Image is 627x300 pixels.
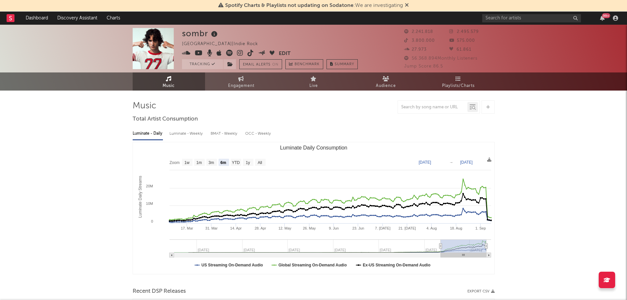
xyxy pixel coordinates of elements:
[232,160,240,165] text: YTD
[449,30,479,34] span: 2.495.579
[442,82,475,90] span: Playlists/Charts
[449,47,471,52] span: 61.861
[102,12,125,25] a: Charts
[398,105,467,110] input: Search by song name or URL
[163,82,175,90] span: Music
[146,184,153,188] text: 20M
[239,59,282,69] button: Email AlertsOn
[375,226,390,230] text: 7. [DATE]
[208,160,214,165] text: 3m
[228,82,254,90] span: Engagement
[460,160,473,165] text: [DATE]
[181,226,193,230] text: 17. Mar
[170,128,204,139] div: Luminate - Weekly
[246,160,250,165] text: 1y
[133,72,205,91] a: Music
[205,226,218,230] text: 31. Mar
[363,263,431,267] text: Ex-US Streaming On-Demand Audio
[211,128,239,139] div: BMAT - Weekly
[220,160,226,165] text: 6m
[295,61,320,68] span: Benchmark
[285,59,323,69] a: Benchmark
[201,263,263,267] text: US Streaming On-Demand Audio
[449,160,453,165] text: →
[133,142,494,274] svg: Luminate Daily Consumption
[151,219,153,223] text: 0
[602,13,610,18] div: 99 +
[279,50,291,58] button: Edit
[600,15,605,21] button: 99+
[329,226,339,230] text: 9. Jun
[327,59,358,69] button: Summary
[170,160,180,165] text: Zoom
[404,56,478,61] span: 56.368.894 Monthly Listeners
[467,289,495,293] button: Export CSV
[404,47,427,52] span: 27.973
[182,59,223,69] button: Tracking
[482,14,581,22] input: Search for artists
[138,176,142,218] text: Luminate Daily Streams
[278,226,291,230] text: 12. May
[426,226,436,230] text: 4. Aug
[53,12,102,25] a: Discovery Assistant
[133,287,186,295] span: Recent DSP Releases
[184,160,190,165] text: 1w
[225,3,403,8] span: : We are investigating
[404,30,433,34] span: 2.241.818
[278,263,347,267] text: Global Streaming On-Demand Audio
[449,39,475,43] span: 575.000
[133,115,198,123] span: Total Artist Consumption
[309,82,318,90] span: Live
[303,226,316,230] text: 26. May
[335,63,354,66] span: Summary
[280,145,347,150] text: Luminate Daily Consumption
[404,64,443,68] span: Jump Score: 86.5
[133,128,163,139] div: Luminate - Daily
[230,226,242,230] text: 14. Apr
[146,202,153,205] text: 10M
[450,226,462,230] text: 18. Aug
[182,28,219,39] div: sombr
[245,128,272,139] div: OCC - Weekly
[475,226,486,230] text: 1. Sep
[272,63,278,67] em: On
[257,160,262,165] text: All
[422,72,495,91] a: Playlists/Charts
[352,226,364,230] text: 23. Jun
[404,39,435,43] span: 3.800.000
[205,72,277,91] a: Engagement
[350,72,422,91] a: Audience
[21,12,53,25] a: Dashboard
[225,3,353,8] span: Spotify Charts & Playlists not updating on Sodatone
[254,226,266,230] text: 28. Apr
[376,82,396,90] span: Audience
[398,226,416,230] text: 21. [DATE]
[277,72,350,91] a: Live
[419,160,431,165] text: [DATE]
[196,160,202,165] text: 1m
[405,3,409,8] span: Dismiss
[182,40,266,48] div: [GEOGRAPHIC_DATA] | Indie Rock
